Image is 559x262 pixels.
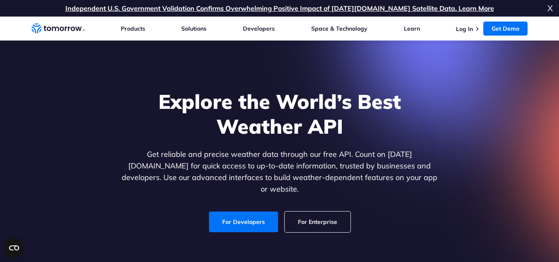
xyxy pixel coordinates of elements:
a: Get Demo [483,22,528,36]
a: Products [121,25,145,32]
a: Independent U.S. Government Validation Confirms Overwhelming Positive Impact of [DATE][DOMAIN_NAM... [65,4,494,12]
a: Learn [404,25,420,32]
h1: Explore the World’s Best Weather API [120,89,439,139]
a: Space & Technology [311,25,367,32]
a: Home link [31,22,85,35]
button: Open CMP widget [4,238,24,258]
a: For Enterprise [285,212,350,232]
p: Get reliable and precise weather data through our free API. Count on [DATE][DOMAIN_NAME] for quic... [120,149,439,195]
a: Developers [243,25,275,32]
a: For Developers [209,212,278,232]
a: Solutions [181,25,206,32]
a: Log In [456,25,473,33]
